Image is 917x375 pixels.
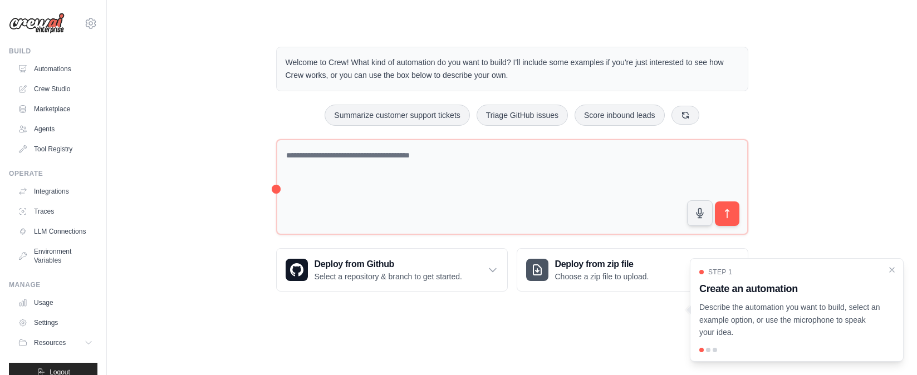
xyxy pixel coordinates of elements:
[9,47,97,56] div: Build
[13,80,97,98] a: Crew Studio
[34,338,66,347] span: Resources
[13,60,97,78] a: Automations
[708,268,732,277] span: Step 1
[286,56,739,82] p: Welcome to Crew! What kind of automation do you want to build? I'll include some examples if you'...
[9,13,65,34] img: Logo
[13,120,97,138] a: Agents
[13,294,97,312] a: Usage
[699,301,881,339] p: Describe the automation you want to build, select an example option, or use the microphone to spe...
[9,169,97,178] div: Operate
[887,265,896,274] button: Close walkthrough
[9,280,97,289] div: Manage
[13,140,97,158] a: Tool Registry
[699,281,881,297] h3: Create an automation
[555,271,649,282] p: Choose a zip file to upload.
[13,182,97,200] a: Integrations
[315,258,462,271] h3: Deploy from Github
[13,100,97,118] a: Marketplace
[13,334,97,352] button: Resources
[477,105,568,126] button: Triage GitHub issues
[315,271,462,282] p: Select a repository & branch to get started.
[13,243,97,269] a: Environment Variables
[13,203,97,220] a: Traces
[555,258,649,271] h3: Deploy from zip file
[13,314,97,332] a: Settings
[325,105,469,126] button: Summarize customer support tickets
[575,105,665,126] button: Score inbound leads
[13,223,97,240] a: LLM Connections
